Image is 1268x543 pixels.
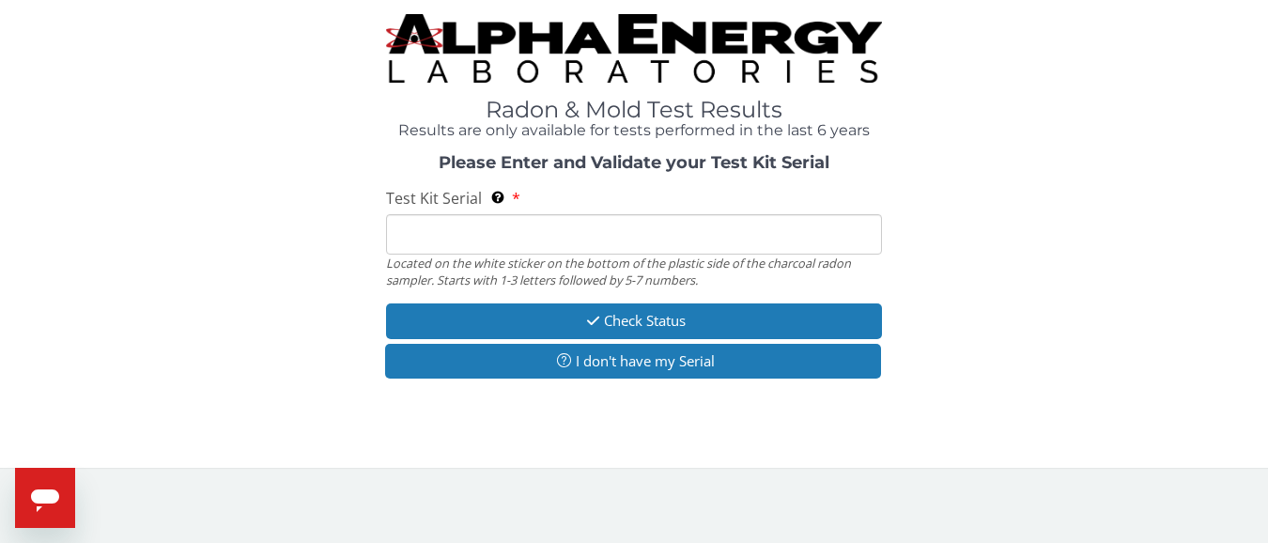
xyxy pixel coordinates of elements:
[386,14,882,83] img: TightCrop.jpg
[386,255,882,289] div: Located on the white sticker on the bottom of the plastic side of the charcoal radon sampler. Sta...
[439,152,829,173] strong: Please Enter and Validate your Test Kit Serial
[385,344,881,379] button: I don't have my Serial
[386,303,882,338] button: Check Status
[386,98,882,122] h1: Radon & Mold Test Results
[386,188,482,209] span: Test Kit Serial
[15,468,75,528] iframe: Button to launch messaging window
[386,122,882,139] h4: Results are only available for tests performed in the last 6 years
